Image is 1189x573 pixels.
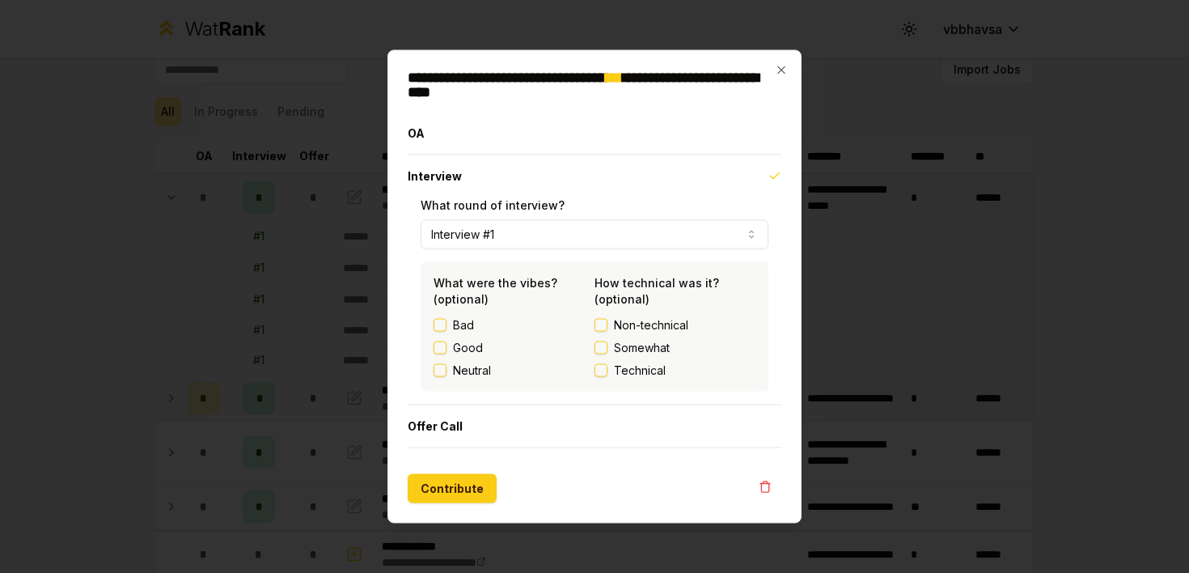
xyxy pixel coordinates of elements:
button: Somewhat [594,342,607,354]
label: Bad [453,317,474,333]
button: Offer Call [408,405,781,448]
div: Interview [408,197,781,405]
label: How technical was it? (optional) [594,276,719,306]
label: What were the vibes? (optional) [434,276,557,306]
span: Non-technical [614,317,688,333]
button: Non-technical [594,319,607,332]
label: What round of interview? [421,198,565,212]
button: Interview [408,155,781,197]
span: Somewhat [614,340,670,356]
label: Neutral [453,363,491,379]
label: Good [453,340,483,356]
button: Technical [594,364,607,377]
span: Technical [614,363,666,379]
button: OA [408,112,781,155]
button: Contribute [408,474,497,503]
